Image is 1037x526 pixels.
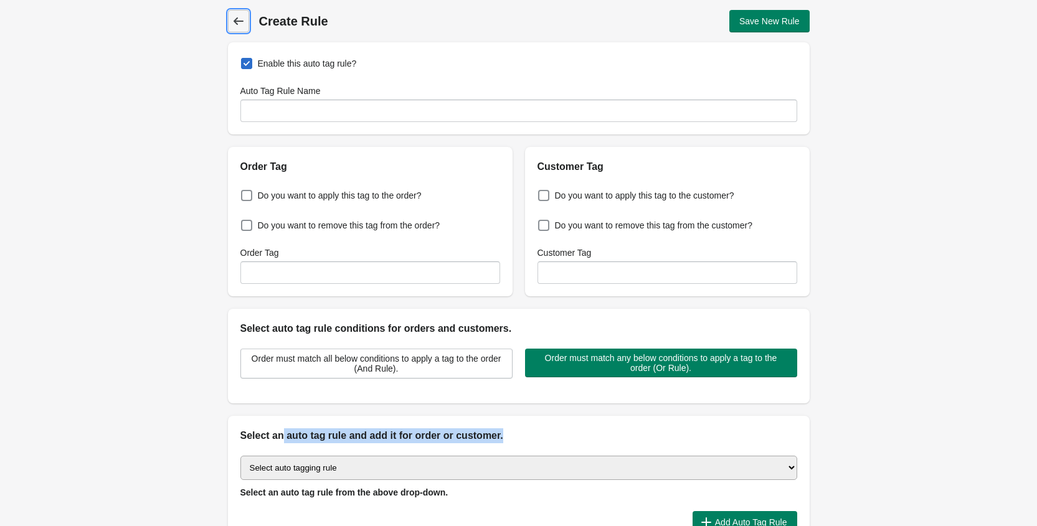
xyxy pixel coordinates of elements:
[537,247,592,259] label: Customer Tag
[240,321,797,336] h2: Select auto tag rule conditions for orders and customers.
[240,159,500,174] h2: Order Tag
[240,487,448,497] span: Select an auto tag rule from the above drop-down.
[537,159,797,174] h2: Customer Tag
[240,85,321,97] label: Auto Tag Rule Name
[729,10,810,32] button: Save New Rule
[739,16,800,26] span: Save New Rule
[240,428,797,443] h2: Select an auto tag rule and add it for order or customer.
[258,219,440,232] span: Do you want to remove this tag from the order?
[258,189,422,202] span: Do you want to apply this tag to the order?
[258,57,357,70] span: Enable this auto tag rule?
[259,12,519,30] h1: Create Rule
[525,349,797,377] button: Order must match any below conditions to apply a tag to the order (Or Rule).
[240,349,513,378] button: Order must match all below conditions to apply a tag to the order (And Rule).
[535,353,787,373] span: Order must match any below conditions to apply a tag to the order (Or Rule).
[251,354,502,373] span: Order must match all below conditions to apply a tag to the order (And Rule).
[555,189,734,202] span: Do you want to apply this tag to the customer?
[555,219,752,232] span: Do you want to remove this tag from the customer?
[240,247,279,259] label: Order Tag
